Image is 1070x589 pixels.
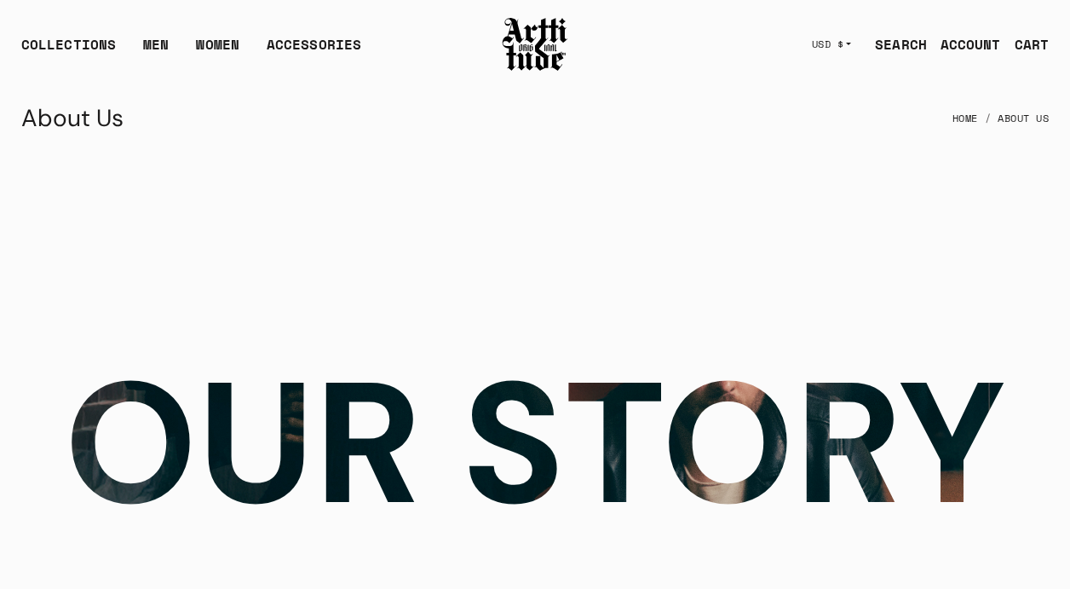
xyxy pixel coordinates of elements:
img: Arttitude [501,15,569,73]
button: USD $ [802,26,862,63]
a: Home [952,100,978,137]
span: USD $ [812,38,844,51]
h1: About Us [21,98,124,139]
h2: OUR STORY [64,359,1006,529]
ul: Main navigation [8,34,375,68]
li: About Us [978,100,1050,137]
a: ACCOUNT [927,27,1001,61]
a: Open cart [1001,27,1049,61]
div: COLLECTIONS [21,34,116,68]
a: SEARCH [861,27,927,61]
a: WOMEN [196,34,239,68]
div: ACCESSORIES [267,34,361,68]
div: CART [1015,34,1049,55]
a: MEN [143,34,169,68]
